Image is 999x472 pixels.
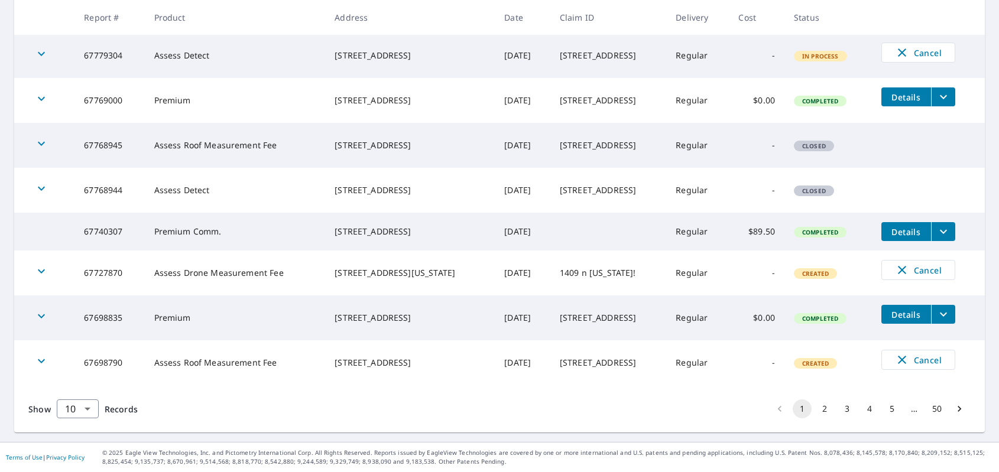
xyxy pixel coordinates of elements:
[815,399,834,418] button: Go to page 2
[888,92,924,103] span: Details
[145,168,326,213] td: Assess Detect
[666,123,729,168] td: Regular
[729,340,784,385] td: -
[729,123,784,168] td: -
[795,187,833,195] span: Closed
[145,123,326,168] td: Assess Roof Measurement Fee
[145,33,326,78] td: Assess Detect
[105,403,138,415] span: Records
[795,142,833,150] span: Closed
[495,340,550,385] td: [DATE]
[666,78,729,123] td: Regular
[905,403,924,415] div: …
[795,228,845,236] span: Completed
[335,357,485,369] div: [STREET_ADDRESS]
[950,399,969,418] button: Go to next page
[927,399,946,418] button: Go to page 50
[666,250,729,295] td: Regular
[145,78,326,123] td: Premium
[495,250,550,295] td: [DATE]
[550,33,666,78] td: [STREET_ADDRESS]
[28,403,51,415] span: Show
[931,87,955,106] button: filesDropdownBtn-67769000
[795,359,836,367] span: Created
[335,267,485,279] div: [STREET_ADDRESS][US_STATE]
[666,295,729,340] td: Regular
[495,78,550,123] td: [DATE]
[550,250,666,295] td: 1409 n [US_STATE]!
[729,168,784,213] td: -
[729,78,784,123] td: $0.00
[894,45,943,60] span: Cancel
[793,399,812,418] button: page 1
[550,78,666,123] td: [STREET_ADDRESS]
[57,399,99,418] div: Show 10 records
[666,340,729,385] td: Regular
[74,340,144,385] td: 67698790
[666,213,729,250] td: Regular
[550,168,666,213] td: [STREET_ADDRESS]
[335,139,485,151] div: [STREET_ADDRESS]
[145,250,326,295] td: Assess Drone Measurement Fee
[495,295,550,340] td: [DATE]
[883,399,901,418] button: Go to page 5
[666,33,729,78] td: Regular
[145,213,326,250] td: Premium Comm.
[145,295,326,340] td: Premium
[335,312,485,324] div: [STREET_ADDRESS]
[335,50,485,61] div: [STREET_ADDRESS]
[729,213,784,250] td: $89.50
[860,399,879,418] button: Go to page 4
[6,453,43,461] a: Terms of Use
[881,87,931,106] button: detailsBtn-67769000
[74,250,144,295] td: 67727870
[74,168,144,213] td: 67768944
[795,269,836,278] span: Created
[74,213,144,250] td: 67740307
[795,97,845,105] span: Completed
[881,43,955,63] button: Cancel
[495,168,550,213] td: [DATE]
[729,295,784,340] td: $0.00
[335,184,485,196] div: [STREET_ADDRESS]
[335,226,485,237] div: [STREET_ADDRESS]
[495,213,550,250] td: [DATE]
[888,309,924,320] span: Details
[729,33,784,78] td: -
[145,340,326,385] td: Assess Roof Measurement Fee
[550,123,666,168] td: [STREET_ADDRESS]
[795,314,845,323] span: Completed
[666,168,729,213] td: Regular
[881,305,931,324] button: detailsBtn-67698835
[768,399,971,418] nav: pagination navigation
[335,95,485,106] div: [STREET_ADDRESS]
[74,78,144,123] td: 67769000
[550,295,666,340] td: [STREET_ADDRESS]
[881,260,955,280] button: Cancel
[102,448,993,466] p: © 2025 Eagle View Technologies, Inc. and Pictometry International Corp. All Rights Reserved. Repo...
[550,340,666,385] td: [STREET_ADDRESS]
[881,222,931,241] button: detailsBtn-67740307
[795,52,846,60] span: In Process
[74,295,144,340] td: 67698835
[888,226,924,237] span: Details
[931,305,955,324] button: filesDropdownBtn-67698835
[74,123,144,168] td: 67768945
[46,453,85,461] a: Privacy Policy
[74,33,144,78] td: 67779304
[495,123,550,168] td: [DATE]
[894,263,943,277] span: Cancel
[495,33,550,78] td: [DATE]
[931,222,955,241] button: filesDropdownBtn-67740307
[894,353,943,367] span: Cancel
[881,350,955,370] button: Cancel
[6,454,85,461] p: |
[57,392,99,425] div: 10
[729,250,784,295] td: -
[838,399,857,418] button: Go to page 3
